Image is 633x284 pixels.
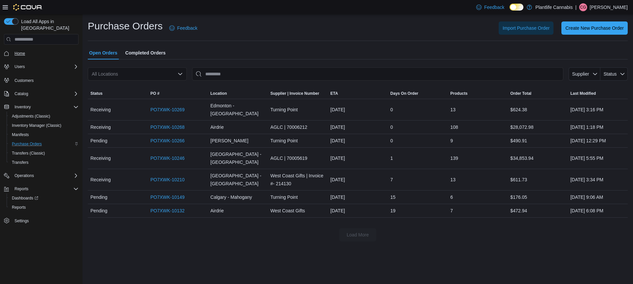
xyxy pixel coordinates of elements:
nav: Complex example [4,46,79,243]
span: Inventory [15,104,31,110]
span: Transfers (Classic) [12,151,45,156]
span: Supplier | Invoice Number [270,91,319,96]
span: Edmonton - [GEOGRAPHIC_DATA] [211,102,265,118]
div: Turning Point [268,134,328,147]
a: Settings [12,217,31,225]
a: Purchase Orders [9,140,45,148]
a: PO7XWK-10269 [150,106,185,114]
button: Customers [1,75,81,85]
span: 1 [390,154,393,162]
a: PO7XWK-10210 [150,176,185,184]
p: Plantlife Cannabis [535,3,573,11]
span: Inventory Manager (Classic) [9,122,79,129]
span: ETA [330,91,338,96]
a: Reports [9,203,28,211]
button: Load More [339,228,376,241]
span: Home [12,49,79,57]
div: $490.91 [508,134,568,147]
div: $611.73 [508,173,568,186]
div: Turning Point [268,103,328,116]
a: Inventory Manager (Classic) [9,122,64,129]
button: Last Modified [568,88,628,99]
span: Pending [90,193,107,201]
button: Create New Purchase Order [561,21,628,35]
span: Purchase Orders [12,141,42,147]
div: [DATE] 6:08 PM [568,204,628,217]
span: Reports [9,203,79,211]
span: Supplier [572,71,589,77]
span: Import Purchase Order [503,25,550,31]
span: Manifests [12,132,29,137]
a: Manifests [9,131,31,139]
button: Supplier [569,67,600,81]
input: This is a search bar. After typing your query, hit enter to filter the results lower in the page. [192,67,563,81]
span: Airdrie [211,123,224,131]
span: Reports [12,205,26,210]
a: Dashboards [9,194,41,202]
div: [DATE] [328,134,388,147]
span: Manifests [9,131,79,139]
span: [PERSON_NAME] [211,137,249,145]
span: Inventory Manager (Classic) [12,123,61,128]
span: [GEOGRAPHIC_DATA] - [GEOGRAPHIC_DATA] [211,172,265,188]
button: Operations [12,172,37,180]
button: Catalog [1,89,81,98]
span: Airdrie [211,207,224,215]
button: Adjustments (Classic) [7,112,81,121]
div: $472.94 [508,204,568,217]
button: Reports [12,185,31,193]
button: Products [448,88,508,99]
span: Products [450,91,468,96]
div: [DATE] [328,173,388,186]
button: Transfers [7,158,81,167]
button: Import Purchase Order [499,21,553,35]
a: PO7XWK-10268 [150,123,185,131]
span: 7 [390,176,393,184]
button: Operations [1,171,81,180]
div: $34,853.94 [508,152,568,165]
span: Transfers [12,160,28,165]
span: Adjustments (Classic) [12,114,50,119]
span: 0 [390,123,393,131]
div: [DATE] [328,152,388,165]
span: 0 [390,137,393,145]
span: Receiving [90,123,111,131]
div: [DATE] 3:16 PM [568,103,628,116]
div: Location [211,91,227,96]
span: Dashboards [9,194,79,202]
span: 7 [450,207,453,215]
span: CG [580,3,586,11]
span: Reports [15,186,28,192]
span: Receiving [90,154,111,162]
span: Users [15,64,25,69]
a: Feedback [474,1,507,14]
span: Catalog [12,90,79,98]
span: 9 [450,137,453,145]
button: Manifests [7,130,81,139]
span: Create New Purchase Order [565,25,624,31]
span: Inventory [12,103,79,111]
span: Adjustments (Classic) [9,112,79,120]
a: PO7XWK-10266 [150,137,185,145]
span: Transfers [9,159,79,166]
div: West Coast Gifts | Invoice #- 214130 [268,169,328,190]
span: Settings [12,217,79,225]
span: Customers [15,78,34,83]
button: Days On Order [388,88,448,99]
a: PO7XWK-10246 [150,154,185,162]
span: Catalog [15,91,28,96]
span: Last Modified [570,91,596,96]
img: Cova [13,4,43,11]
span: 108 [450,123,458,131]
span: [GEOGRAPHIC_DATA] - [GEOGRAPHIC_DATA] [211,150,265,166]
div: [DATE] 5:55 PM [568,152,628,165]
div: [DATE] 1:18 PM [568,121,628,134]
button: Supplier | Invoice Number [268,88,328,99]
a: Dashboards [7,194,81,203]
div: [DATE] [328,204,388,217]
div: [DATE] [328,121,388,134]
span: Load All Apps in [GEOGRAPHIC_DATA] [18,18,79,31]
span: Operations [12,172,79,180]
span: PO # [150,91,159,96]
